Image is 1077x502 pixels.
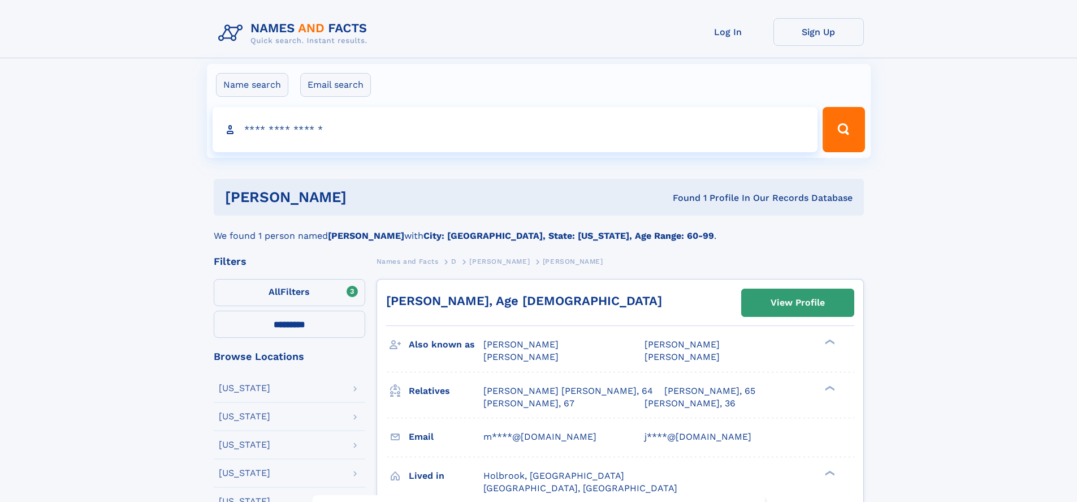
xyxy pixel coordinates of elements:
[219,412,270,421] div: [US_STATE]
[409,381,483,401] h3: Relatives
[822,338,836,346] div: ❯
[509,192,853,204] div: Found 1 Profile In Our Records Database
[683,18,773,46] a: Log In
[219,469,270,478] div: [US_STATE]
[451,258,457,265] span: D
[483,339,559,350] span: [PERSON_NAME]
[269,286,280,297] span: All
[742,289,854,316] a: View Profile
[771,290,825,316] div: View Profile
[469,258,530,265] span: [PERSON_NAME]
[664,385,755,397] a: [PERSON_NAME], 65
[645,351,720,362] span: [PERSON_NAME]
[483,351,559,362] span: [PERSON_NAME]
[483,385,653,397] a: [PERSON_NAME] [PERSON_NAME], 64
[328,230,404,241] b: [PERSON_NAME]
[219,384,270,393] div: [US_STATE]
[823,107,864,152] button: Search Button
[216,73,288,97] label: Name search
[423,230,714,241] b: City: [GEOGRAPHIC_DATA], State: [US_STATE], Age Range: 60-99
[451,254,457,268] a: D
[483,470,624,481] span: Holbrook, [GEOGRAPHIC_DATA]
[214,351,365,362] div: Browse Locations
[386,294,662,308] a: [PERSON_NAME], Age [DEMOGRAPHIC_DATA]
[214,256,365,267] div: Filters
[822,384,836,392] div: ❯
[773,18,864,46] a: Sign Up
[645,339,720,350] span: [PERSON_NAME]
[483,397,574,410] a: [PERSON_NAME], 67
[409,466,483,486] h3: Lived in
[214,18,377,49] img: Logo Names and Facts
[409,427,483,447] h3: Email
[469,254,530,268] a: [PERSON_NAME]
[409,335,483,354] h3: Also known as
[214,279,365,306] label: Filters
[543,258,603,265] span: [PERSON_NAME]
[214,216,864,243] div: We found 1 person named with .
[213,107,818,152] input: search input
[377,254,439,268] a: Names and Facts
[822,469,836,477] div: ❯
[225,190,510,204] h1: [PERSON_NAME]
[483,483,677,494] span: [GEOGRAPHIC_DATA], [GEOGRAPHIC_DATA]
[300,73,371,97] label: Email search
[645,397,736,410] a: [PERSON_NAME], 36
[219,440,270,449] div: [US_STATE]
